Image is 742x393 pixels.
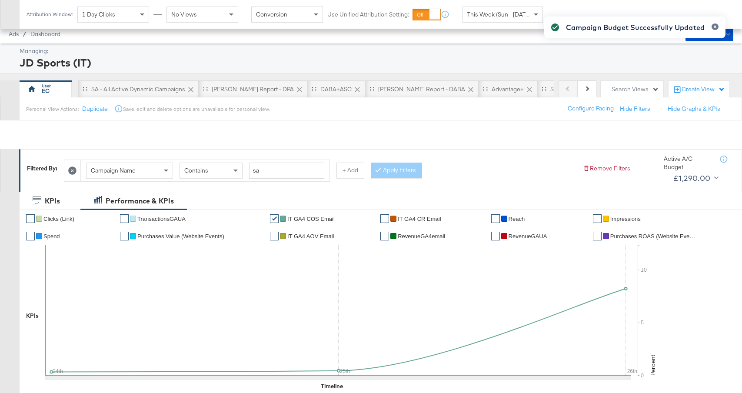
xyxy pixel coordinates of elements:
div: Performance & KPIs [106,196,174,206]
a: Dashboard [30,30,60,37]
span: Conversion [256,10,287,18]
div: Save, edit and delete options are unavailable for personal view. [123,106,270,113]
div: Attribution Window: [26,11,73,17]
span: Reach [509,216,525,222]
a: ✔ [120,214,129,223]
div: DABA+ASC [320,85,352,93]
div: JD Sports (IT) [20,55,731,70]
input: Enter a search term [249,163,324,179]
div: Timeline [321,382,343,390]
div: [PERSON_NAME] Report - DPA [212,85,294,93]
div: Advantage+ [492,85,524,93]
div: Drag to reorder tab [83,87,87,91]
div: Personal View Actions: [26,106,79,113]
span: IT GA4 COS Email [287,216,335,222]
span: RevenueGAUA [509,233,547,240]
span: IT GA4 CR Email [398,216,441,222]
a: ✔ [380,232,389,240]
a: ✔ [26,232,35,240]
span: Purchases Value (Website Events) [137,233,224,240]
div: Drag to reorder tab [483,87,488,91]
div: Managing: [20,47,731,55]
span: Campaign Name [91,167,136,174]
span: Clicks (Link) [43,216,74,222]
div: [PERSON_NAME] Report - DABA [378,85,465,93]
span: Ads [9,30,19,37]
span: IT GA4 AOV Email [287,233,334,240]
div: SA - All Active Dynamic Campaigns [91,85,185,93]
a: ✔ [270,232,279,240]
button: + Add [336,163,364,178]
div: EC [42,87,50,95]
span: RevenueGA4email [398,233,445,240]
span: No Views [171,10,197,18]
text: Percent [649,355,657,376]
a: ✔ [491,232,500,240]
span: Contains [184,167,208,174]
span: This Week (Sun - [DATE]) [467,10,532,18]
div: KPIs [26,312,39,320]
div: Drag to reorder tab [369,87,374,91]
div: Filtered By: [27,164,57,173]
a: ✔ [380,214,389,223]
div: Drag to reorder tab [312,87,316,91]
span: Spend [43,233,60,240]
button: Duplicate [82,105,108,113]
div: KPIs [45,196,60,206]
a: ✔ [120,232,129,240]
label: Use Unified Attribution Setting: [327,10,409,19]
a: ✔ [270,214,279,223]
span: 1 Day Clicks [82,10,115,18]
span: / [19,30,30,37]
a: ✔ [491,214,500,223]
a: ✔ [26,214,35,223]
span: TransactionsGAUA [137,216,186,222]
div: Drag to reorder tab [203,87,208,91]
div: Campaign Budget Successfully Updated [566,22,705,33]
